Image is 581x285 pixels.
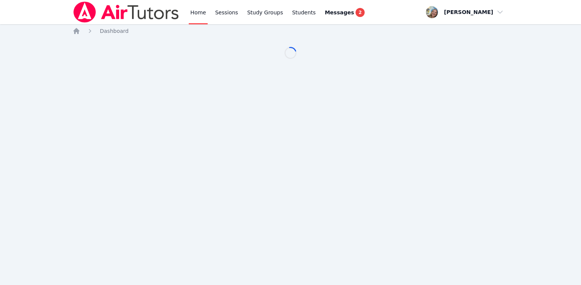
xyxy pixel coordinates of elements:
[100,28,129,34] span: Dashboard
[325,9,354,16] span: Messages
[356,8,365,17] span: 2
[73,27,508,35] nav: Breadcrumb
[100,27,129,35] a: Dashboard
[73,2,180,23] img: Air Tutors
